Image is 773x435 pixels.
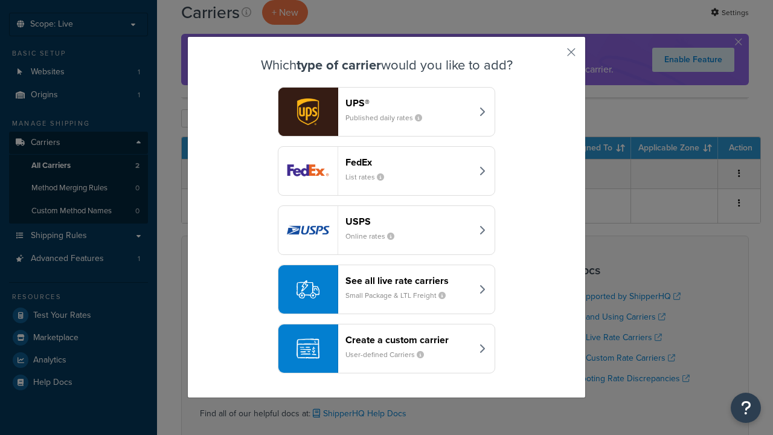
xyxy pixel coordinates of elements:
[278,205,495,255] button: usps logoUSPSOnline rates
[345,172,394,182] small: List rates
[218,58,555,72] h3: Which would you like to add?
[278,87,495,137] button: ups logoUPS®Published daily rates
[345,231,404,242] small: Online rates
[297,337,319,360] img: icon-carrier-custom-c93b8a24.svg
[345,275,472,286] header: See all live rate carriers
[345,334,472,346] header: Create a custom carrier
[297,278,319,301] img: icon-carrier-liverate-becf4550.svg
[278,88,338,136] img: ups logo
[278,324,495,373] button: Create a custom carrierUser-defined Carriers
[345,112,432,123] small: Published daily rates
[345,216,472,227] header: USPS
[345,290,455,301] small: Small Package & LTL Freight
[345,349,434,360] small: User-defined Carriers
[297,55,381,75] strong: type of carrier
[345,156,472,168] header: FedEx
[731,393,761,423] button: Open Resource Center
[278,206,338,254] img: usps logo
[278,265,495,314] button: See all live rate carriersSmall Package & LTL Freight
[278,147,338,195] img: fedEx logo
[278,146,495,196] button: fedEx logoFedExList rates
[345,97,472,109] header: UPS®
